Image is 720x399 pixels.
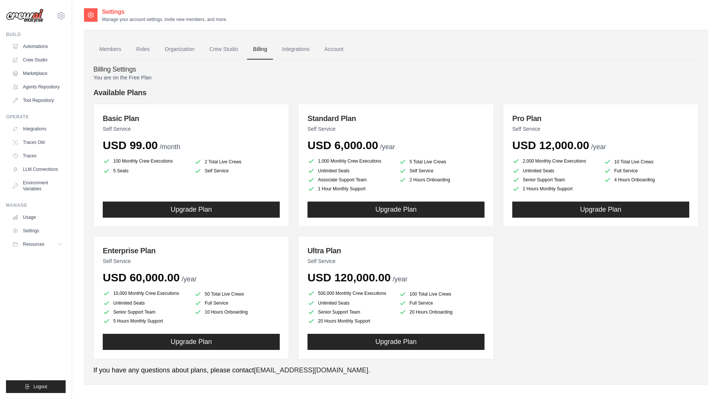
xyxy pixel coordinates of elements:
li: Full Service [399,299,484,307]
li: Full Service [604,167,689,175]
li: Senior Support Team [103,308,188,316]
p: You are on the Free Plan [93,74,699,81]
a: Usage [9,211,66,223]
p: Self Service [307,257,484,265]
li: 5 Seats [103,167,188,175]
a: Account [318,39,349,60]
button: Upgrade Plan [103,202,280,218]
h3: Basic Plan [103,113,280,124]
a: Crew Studio [204,39,244,60]
h3: Standard Plan [307,113,484,124]
button: Logout [6,380,66,393]
h4: Available Plans [93,87,699,98]
span: USD 120,000.00 [307,271,391,284]
div: Build [6,31,66,37]
li: 1 Hour Monthly Support [307,185,393,193]
li: Associate Support Team [307,176,393,184]
span: USD 12,000.00 [512,139,589,151]
li: Unlimited Seats [103,299,188,307]
a: Environment Variables [9,177,66,195]
a: Members [93,39,127,60]
span: USD 60,000.00 [103,271,180,284]
button: Upgrade Plan [307,202,484,218]
span: Resources [23,241,44,247]
li: 5 Total Live Crews [399,158,484,166]
li: 2 Hours Monthly Support [512,185,598,193]
a: Settings [9,225,66,237]
span: /year [380,143,395,151]
li: Full Service [194,299,280,307]
li: 5 Hours Monthly Support [103,317,188,325]
a: Agents Repository [9,81,66,93]
li: 10,000 Monthly Crew Executions [103,289,188,298]
li: 1,000 Monthly Crew Executions [307,157,393,166]
li: 10 Hours Onboarding [194,308,280,316]
li: 20 Hours Monthly Support [307,317,393,325]
button: Upgrade Plan [103,334,280,350]
a: Traces [9,150,66,162]
a: Roles [130,39,156,60]
li: 50 Total Live Crews [194,290,280,298]
li: 2,000 Monthly Crew Executions [512,157,598,166]
li: Unlimited Seats [307,167,393,175]
li: Self Service [194,167,280,175]
a: Traces Old [9,136,66,148]
button: Upgrade Plan [512,202,689,218]
li: Senior Support Team [307,308,393,316]
a: Integrations [276,39,315,60]
span: /year [181,275,196,283]
li: 10 Total Live Crews [604,158,689,166]
li: 20 Hours Onboarding [399,308,484,316]
a: Tool Repository [9,94,66,106]
span: Logout [33,384,47,390]
li: 2 Total Live Crews [194,158,280,166]
li: Senior Support Team [512,176,598,184]
img: Logo [6,9,43,23]
button: Upgrade Plan [307,334,484,350]
span: /year [393,275,408,283]
li: Unlimited Seats [512,167,598,175]
span: /month [160,143,180,151]
a: LLM Connections [9,163,66,175]
p: Manage your account settings, invite new members, and more. [102,16,227,22]
h3: Pro Plan [512,113,689,124]
button: Resources [9,238,66,250]
h3: Ultra Plan [307,245,484,256]
span: USD 6,000.00 [307,139,378,151]
a: Crew Studio [9,54,66,66]
p: Self Service [103,257,280,265]
div: Operate [6,114,66,120]
li: 100 Total Live Crews [399,290,484,298]
div: Manage [6,202,66,208]
span: /year [591,143,606,151]
p: If you have any questions about plans, please contact . [93,365,699,375]
li: 2 Hours Onboarding [399,176,484,184]
li: 500,000 Monthly Crew Executions [307,289,393,298]
a: [EMAIL_ADDRESS][DOMAIN_NAME] [254,366,368,374]
a: Integrations [9,123,66,135]
li: Unlimited Seats [307,299,393,307]
h2: Settings [102,7,227,16]
h3: Enterprise Plan [103,245,280,256]
a: Marketplace [9,67,66,79]
h4: Billing Settings [93,66,699,74]
p: Self Service [307,125,484,133]
p: Self Service [103,125,280,133]
p: Self Service [512,125,689,133]
li: 4 Hours Onboarding [604,176,689,184]
span: USD 99.00 [103,139,158,151]
a: Organization [159,39,200,60]
li: Self Service [399,167,484,175]
a: Billing [247,39,273,60]
li: 100 Monthly Crew Executions [103,157,188,166]
a: Automations [9,40,66,52]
